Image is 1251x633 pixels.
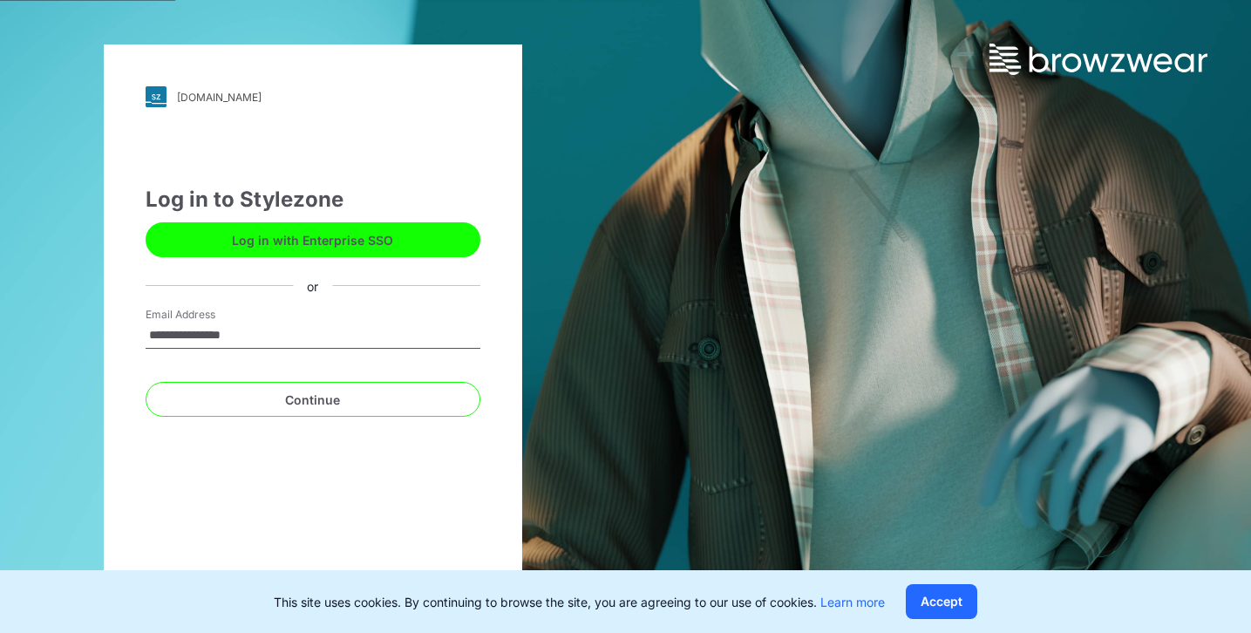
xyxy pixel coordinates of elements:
[146,382,480,417] button: Continue
[906,584,977,619] button: Accept
[146,184,480,215] div: Log in to Stylezone
[146,86,167,107] img: svg+xml;base64,PHN2ZyB3aWR0aD0iMjgiIGhlaWdodD0iMjgiIHZpZXdCb3g9IjAgMCAyOCAyOCIgZmlsbD0ibm9uZSIgeG...
[820,595,885,609] a: Learn more
[146,222,480,257] button: Log in with Enterprise SSO
[146,86,480,107] a: [DOMAIN_NAME]
[274,593,885,611] p: This site uses cookies. By continuing to browse the site, you are agreeing to our use of cookies.
[293,276,332,295] div: or
[989,44,1207,75] img: browzwear-logo.73288ffb.svg
[146,307,268,323] label: Email Address
[177,91,262,104] div: [DOMAIN_NAME]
